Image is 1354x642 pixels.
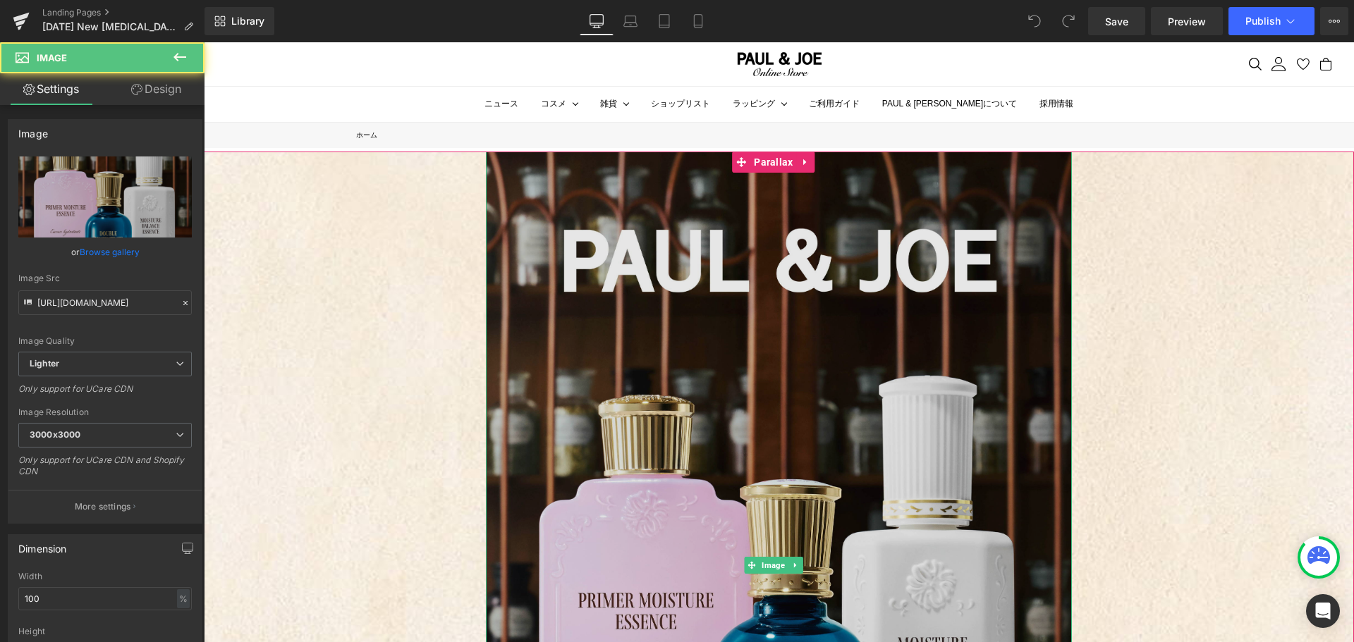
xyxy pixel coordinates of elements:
div: Image Resolution [18,407,192,417]
span: Image [37,52,67,63]
span: [DATE] New [MEDICAL_DATA] [42,21,178,32]
div: Only support for UCare CDN [18,383,192,404]
a: Browse gallery [80,240,140,264]
b: Lighter [30,358,59,369]
a: ニュース [281,55,315,69]
a: PAUL & [PERSON_NAME]について [678,55,813,69]
button: Undo [1020,7,1049,35]
div: Image Src [18,273,192,283]
summary: コスメ [337,55,362,69]
button: More settings [8,490,202,523]
div: Height [18,626,192,636]
a: ショップリスト [447,55,506,69]
div: Dimension [18,535,67,555]
b: 3000x3000 [30,429,80,440]
input: auto [18,587,192,610]
input: Link [18,290,192,315]
span: Parallax [547,109,592,130]
button: Publish [1228,7,1315,35]
a: Mobile [681,7,715,35]
a: New Library [205,7,274,35]
a: Expand / Collapse [593,109,611,130]
a: ホーム [152,89,173,97]
div: Image [18,120,48,140]
span: Preview [1168,14,1206,29]
div: Width [18,572,192,581]
span: Save [1105,14,1128,29]
a: Landing Pages [42,7,205,18]
button: More [1320,7,1348,35]
a: Preview [1151,7,1223,35]
a: Design [105,73,207,105]
nav: セカンダリナビゲーション [1023,15,1150,29]
span: Publish [1245,16,1281,27]
div: or [18,245,192,259]
button: Redo [1054,7,1082,35]
span: Library [231,15,264,27]
div: Image Quality [18,336,192,346]
span: Image [555,514,584,531]
div: % [177,589,190,608]
a: Laptop [614,7,647,35]
a: ご利用ガイド [605,55,656,69]
a: Desktop [580,7,614,35]
a: 採用情報 [836,55,870,69]
a: Tablet [647,7,681,35]
summary: ラッピング [529,55,571,69]
div: Open Intercom Messenger [1306,594,1340,628]
p: More settings [75,500,131,513]
summary: 雑貨 [396,55,413,69]
a: Expand / Collapse [585,514,599,531]
div: Only support for UCare CDN and Shopify CDN [18,455,192,486]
